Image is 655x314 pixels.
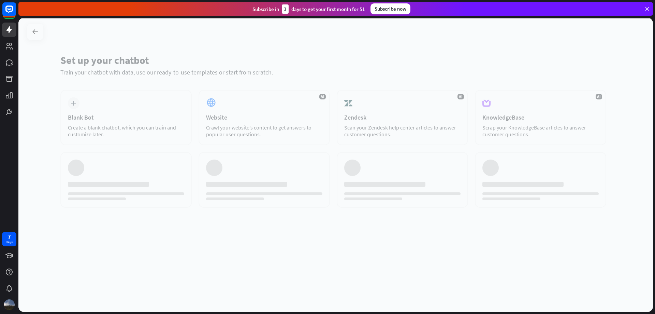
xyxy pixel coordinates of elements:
[370,3,410,14] div: Subscribe now
[252,4,365,14] div: Subscribe in days to get your first month for $1
[282,4,289,14] div: 3
[6,240,13,245] div: days
[8,234,11,240] div: 7
[2,232,16,246] a: 7 days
